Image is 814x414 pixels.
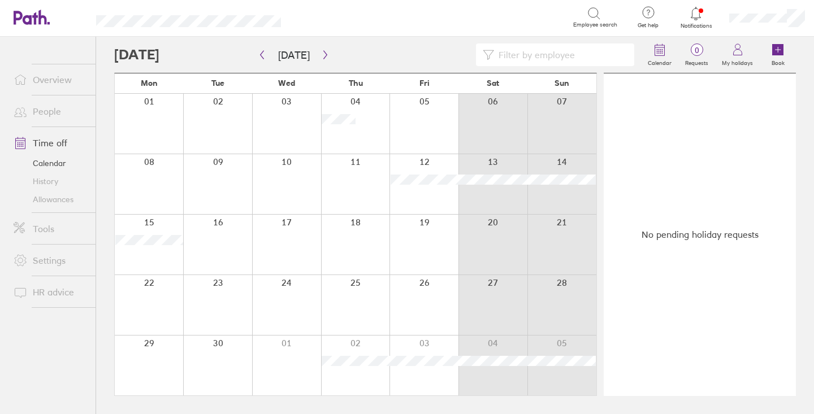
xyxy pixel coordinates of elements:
[487,79,499,88] span: Sat
[211,79,224,88] span: Tue
[604,73,796,396] div: No pending holiday requests
[5,100,96,123] a: People
[349,79,363,88] span: Thu
[278,79,295,88] span: Wed
[419,79,430,88] span: Fri
[5,132,96,154] a: Time off
[715,37,760,73] a: My holidays
[678,37,715,73] a: 0Requests
[641,37,678,73] a: Calendar
[5,249,96,272] a: Settings
[641,56,678,67] label: Calendar
[678,56,715,67] label: Requests
[573,21,617,28] span: Employee search
[269,46,319,64] button: [DATE]
[678,46,715,55] span: 0
[678,23,715,29] span: Notifications
[311,12,340,22] div: Search
[5,154,96,172] a: Calendar
[5,217,96,240] a: Tools
[5,172,96,190] a: History
[555,79,569,88] span: Sun
[5,68,96,91] a: Overview
[678,6,715,29] a: Notifications
[715,56,760,67] label: My holidays
[765,56,791,67] label: Book
[141,79,158,88] span: Mon
[5,281,96,303] a: HR advice
[5,190,96,208] a: Allowances
[630,22,666,29] span: Get help
[494,44,627,66] input: Filter by employee
[760,37,796,73] a: Book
